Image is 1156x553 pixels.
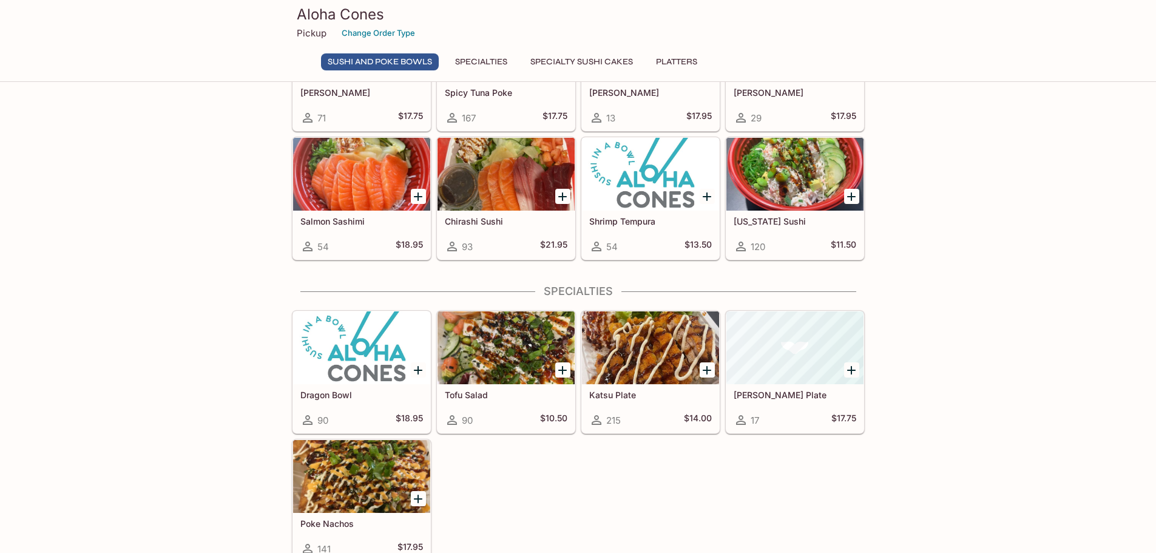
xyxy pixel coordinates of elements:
h5: $17.75 [831,413,856,427]
h3: Aloha Cones [297,5,860,24]
h5: [PERSON_NAME] [300,87,423,98]
button: Add Dragon Bowl [411,362,426,378]
h5: Katsu Plate [589,390,712,400]
h5: $17.75 [543,110,567,125]
div: Katsu Plate [582,311,719,384]
p: Pickup [297,27,326,39]
h5: Tofu Salad [445,390,567,400]
h5: Salmon Sashimi [300,216,423,226]
div: Poke Nachos [293,440,430,513]
h5: $11.50 [831,239,856,254]
a: Salmon Sashimi54$18.95 [292,137,431,260]
button: Change Order Type [336,24,421,42]
a: Shrimp Tempura54$13.50 [581,137,720,260]
a: [PERSON_NAME] Plate17$17.75 [726,311,864,433]
span: 90 [462,415,473,426]
span: 71 [317,112,326,124]
h5: Chirashi Sushi [445,216,567,226]
div: Tofu Salad [438,311,575,384]
h5: Poke Nachos [300,518,423,529]
span: 54 [317,241,329,253]
span: 29 [751,112,762,124]
h5: $10.50 [540,413,567,427]
button: Add California Sushi [844,189,859,204]
a: [US_STATE] Sushi120$11.50 [726,137,864,260]
div: Salmon Sashimi [293,138,430,211]
div: Hamachi Sashimi [726,9,864,82]
h5: Shrimp Tempura [589,216,712,226]
span: 17 [751,415,759,426]
a: Dragon Bowl90$18.95 [292,311,431,433]
span: 167 [462,112,476,124]
span: 54 [606,241,618,253]
h5: [PERSON_NAME] [734,87,856,98]
div: Shrimp Tempura [582,138,719,211]
h5: $18.95 [396,413,423,427]
h5: $17.75 [398,110,423,125]
button: Add Poke Nachos [411,491,426,506]
h5: $21.95 [540,239,567,254]
a: Tofu Salad90$10.50 [437,311,575,433]
div: California Sushi [726,138,864,211]
a: Katsu Plate215$14.00 [581,311,720,433]
span: 215 [606,415,621,426]
button: Specialty Sushi Cakes [524,53,640,70]
h5: $14.00 [684,413,712,427]
div: Dragon Bowl [293,311,430,384]
h5: [PERSON_NAME] [589,87,712,98]
a: Chirashi Sushi93$21.95 [437,137,575,260]
h5: [US_STATE] Sushi [734,216,856,226]
div: Hamachi Kama Plate [726,311,864,384]
h4: Specialties [292,285,865,298]
button: Add Hamachi Kama Plate [844,362,859,378]
h5: $17.95 [831,110,856,125]
span: 13 [606,112,615,124]
div: Maguro Sashimi [582,9,719,82]
div: Spicy Tuna Poke [438,9,575,82]
h5: $17.95 [686,110,712,125]
button: Add Salmon Sashimi [411,189,426,204]
h5: [PERSON_NAME] Plate [734,390,856,400]
button: Add Chirashi Sushi [555,189,570,204]
div: Wasabi Masago Ahi Poke [293,9,430,82]
button: Sushi and Poke Bowls [321,53,439,70]
span: 90 [317,415,328,426]
span: 120 [751,241,765,253]
h5: Dragon Bowl [300,390,423,400]
button: Add Shrimp Tempura [700,189,715,204]
span: 93 [462,241,473,253]
button: Add Tofu Salad [555,362,570,378]
button: Platters [649,53,704,70]
h5: $18.95 [396,239,423,254]
h5: Spicy Tuna Poke [445,87,567,98]
div: Chirashi Sushi [438,138,575,211]
h5: $13.50 [684,239,712,254]
button: Add Katsu Plate [700,362,715,378]
button: Specialties [448,53,514,70]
